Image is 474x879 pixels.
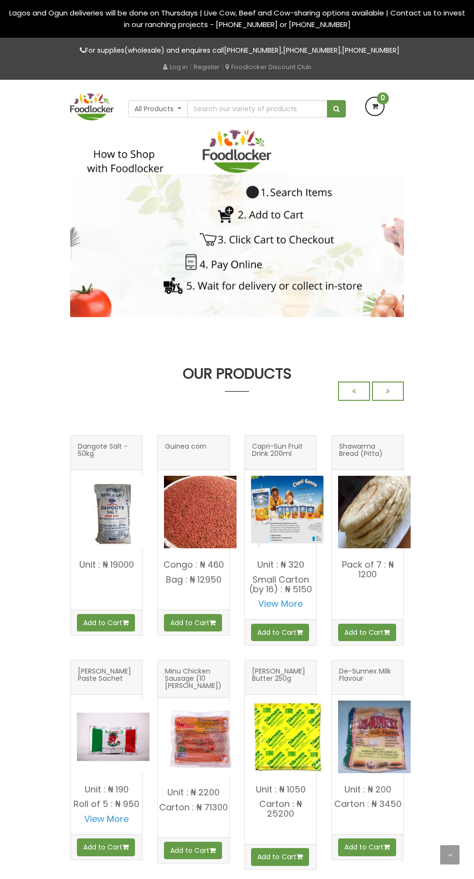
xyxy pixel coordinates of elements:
span: Minu Chicken Sausage (10 [PERSON_NAME]) [165,668,222,687]
i: Add to cart [296,629,303,636]
span: [PERSON_NAME] Paste Sachet [78,668,135,687]
button: Add to Cart [251,848,309,865]
i: Add to cart [296,853,303,860]
i: Add to cart [384,844,390,850]
img: FoodLocker [70,93,114,120]
input: Search our variety of products [187,100,327,117]
span: | [190,62,192,72]
p: Carton : ₦ 25200 [245,799,316,819]
p: Unit : ₦ 2200 [158,788,229,797]
i: Add to cart [122,844,129,850]
i: Add to cart [122,619,129,626]
img: Guinea corn [164,476,237,548]
i: Add to cart [209,619,216,626]
button: Add to Cart [77,838,135,856]
h3: OUR PRODUCTS [70,366,404,381]
p: Unit : ₦ 19000 [71,560,142,570]
p: Unit : ₦ 1050 [245,785,316,794]
span: Guinea corn [165,443,207,462]
i: Add to cart [384,629,390,636]
span: 0 [377,92,389,104]
p: Carton : ₦ 71300 [158,803,229,812]
button: Add to Cart [338,838,396,856]
a: View More [258,598,303,610]
p: Unit : ₦ 200 [332,785,403,794]
a: View More [84,813,129,825]
span: Shawarma Bread (Pitta) [339,443,396,462]
span: | [222,62,223,72]
img: Capri-Sun Fruit Drink 200ml [251,476,324,548]
span: Lagos and Ogun deliveries will be done on Thursdays | Live Cow, Beef and Cow-sharing options avai... [9,8,465,29]
span: Dangote Salt - 50kg [78,443,135,462]
button: Add to Cart [251,624,309,641]
p: Bag : ₦ 12950 [158,575,229,585]
span: Capri-Sun Fruit Drink 200ml [252,443,309,462]
a: [PHONE_NUMBER] [283,45,341,55]
img: Minu Chicken Sausage (10 franks) [164,703,237,776]
p: Roll of 5 : ₦ 950 [71,799,142,809]
i: Add to cart [209,847,216,854]
img: Gino Tomato Paste Sachet [77,701,149,773]
p: Unit : ₦ 320 [245,560,316,570]
span: [PERSON_NAME] Butter 250g [252,668,309,687]
img: Placing your order is simple as 1-2-3 [70,129,404,317]
p: Unit : ₦ 190 [71,785,142,794]
a: [PHONE_NUMBER] [224,45,281,55]
img: De-Sunnex Milk Flavour [338,701,411,773]
p: Small Carton (by 16) : ₦ 5150 [245,575,316,594]
img: Dangote Salt - 50kg [77,476,149,548]
img: Shawarma Bread (Pitta) [338,476,411,548]
a: Register [193,62,220,72]
p: Pack of 7 : ₦ 1200 [332,560,403,579]
a: Log in [163,62,188,72]
p: Congo : ₦ 460 [158,560,229,570]
button: Add to Cart [338,624,396,641]
button: Add to Cart [164,614,222,631]
a: [PHONE_NUMBER] [342,45,400,55]
button: Add to Cart [164,842,222,859]
p: For supplies(wholesale) and enquires call , , [70,45,404,56]
button: All Products [128,100,188,117]
a: Foodlocker Discount Club [225,62,311,72]
span: De-Sunnex Milk Flavour [339,668,396,687]
button: Add to Cart [77,614,135,631]
p: Carton : ₦ 3450 [332,799,403,809]
img: Simas Butter 250g [251,701,324,773]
